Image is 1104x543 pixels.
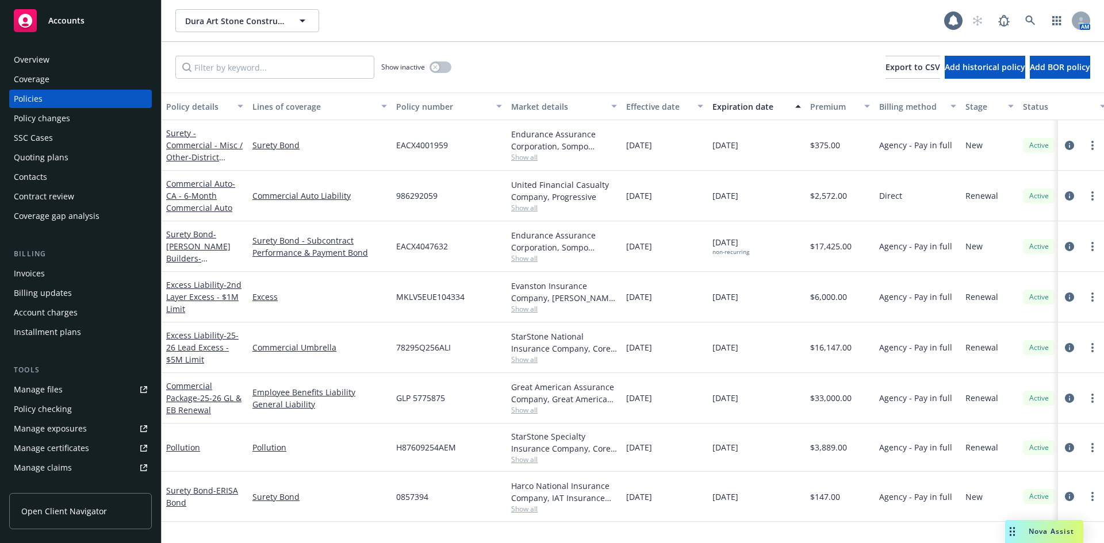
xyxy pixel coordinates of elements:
span: Agency - Pay in full [879,291,952,303]
span: Show inactive [381,62,425,72]
a: Surety - Commercial - Misc / Other [166,128,243,187]
a: Surety Bond [252,139,387,151]
a: Excess Liability [166,330,239,365]
span: [DATE] [626,291,652,303]
button: Add BOR policy [1030,56,1090,79]
div: Harco National Insurance Company, IAT Insurance Group [511,480,617,504]
div: Billing updates [14,284,72,302]
a: circleInformation [1063,391,1076,405]
a: Manage BORs [9,478,152,496]
span: Show all [511,152,617,162]
a: Report a Bug [992,9,1015,32]
input: Filter by keyword... [175,56,374,79]
a: Contract review [9,187,152,206]
span: $17,425.00 [810,240,852,252]
button: Policy number [392,93,507,120]
span: [DATE] [626,441,652,453]
a: Pollution [166,442,200,453]
span: Add BOR policy [1030,61,1090,72]
div: Quoting plans [14,148,68,167]
a: more [1086,490,1099,503]
a: Coverage gap analysis [9,207,152,225]
span: Agency - Pay in full [879,341,952,353]
span: $2,572.00 [810,190,847,202]
div: Manage certificates [14,439,89,457]
span: Accounts [48,16,85,25]
div: Billing [9,248,152,260]
div: Coverage [14,70,49,88]
div: Policy changes [14,109,70,128]
button: Billing method [875,93,961,120]
a: Commercial Package [166,380,241,415]
span: [DATE] [712,491,738,503]
span: Show all [511,455,617,464]
span: Active [1028,292,1051,302]
span: EACX4001959 [396,139,448,151]
span: New [965,491,983,503]
span: [DATE] [626,190,652,202]
span: $33,000.00 [810,392,852,404]
a: circleInformation [1063,341,1076,355]
div: United Financial Casualty Company, Progressive [511,179,617,203]
button: Policy details [162,93,248,120]
a: circleInformation [1063,490,1076,503]
a: General Liability [252,398,387,410]
a: Commercial Auto Liability [252,190,387,202]
span: Active [1028,140,1051,151]
a: Coverage [9,70,152,88]
div: Account charges [14,303,78,322]
div: Endurance Assurance Corporation, Sompo International [511,128,617,152]
a: Policy changes [9,109,152,128]
button: Expiration date [708,93,806,120]
div: Manage files [14,380,63,399]
div: Manage BORs [14,478,68,496]
div: Contract review [14,187,74,206]
a: Billing updates [9,284,152,302]
span: Show all [511,504,617,514]
span: Agency - Pay in full [879,441,952,453]
span: Show all [511,355,617,364]
span: Manage exposures [9,419,152,438]
a: Manage claims [9,459,152,477]
span: Renewal [965,291,998,303]
a: Quoting plans [9,148,152,167]
div: Tools [9,364,152,376]
div: Lines of coverage [252,101,374,113]
a: more [1086,290,1099,304]
div: Market details [511,101,604,113]
span: EACX4047632 [396,240,448,252]
span: - 25-26 Lead Excess - $5M Limit [166,330,239,365]
a: Employee Benefits Liability [252,386,387,398]
span: Agency - Pay in full [879,491,952,503]
div: Policy number [396,101,489,113]
button: Premium [806,93,875,120]
span: Renewal [965,392,998,404]
span: [DATE] [626,341,652,353]
span: H87609254AEM [396,441,456,453]
button: Effective date [622,93,708,120]
a: Contacts [9,168,152,186]
span: - 2nd Layer Excess - $1M Limit [166,279,241,314]
span: Renewal [965,341,998,353]
span: Show all [511,405,617,415]
span: Agency - Pay in full [879,139,952,151]
a: circleInformation [1063,138,1076,152]
a: Search [1019,9,1042,32]
a: Policies [9,90,152,108]
span: GLP 5775875 [396,392,445,404]
a: Surety Bond [166,229,231,300]
a: Account charges [9,303,152,322]
a: Accounts [9,5,152,37]
div: Stage [965,101,1001,113]
div: non-recurring [712,248,749,256]
a: Manage certificates [9,439,152,457]
span: [DATE] [626,139,652,151]
a: more [1086,341,1099,355]
span: [DATE] [712,291,738,303]
span: Active [1028,191,1051,201]
a: circleInformation [1063,290,1076,304]
span: [DATE] [712,441,738,453]
span: 78295Q256ALI [396,341,451,353]
span: $147.00 [810,491,840,503]
div: Policies [14,90,43,108]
